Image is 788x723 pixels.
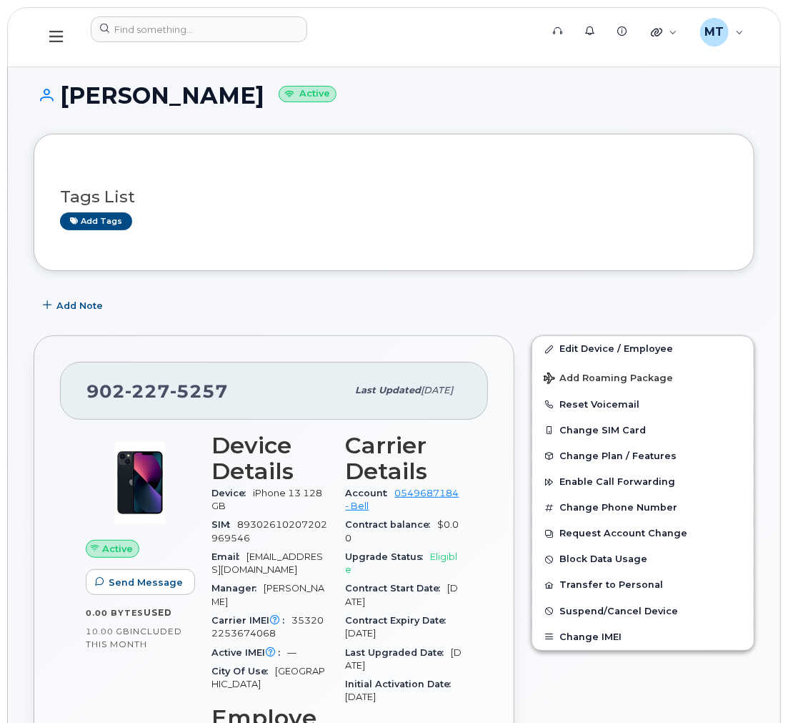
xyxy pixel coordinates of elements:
span: [DATE] [421,385,453,395]
span: 89302610207202969546 [211,519,327,543]
button: Suspend/Cancel Device [532,599,754,624]
a: Add tags [60,212,132,230]
a: 0549687184 - Bell [346,488,459,511]
span: [DATE] [346,583,459,606]
span: 5257 [170,380,228,402]
span: Last updated [355,385,421,395]
h3: Tags List [60,188,728,206]
span: [DATE] [346,692,376,702]
span: Active IMEI [211,647,287,658]
span: Active [102,542,133,556]
span: 227 [125,380,170,402]
span: included this month [86,626,182,649]
h3: Carrier Details [346,433,463,484]
span: [PERSON_NAME] [211,583,324,606]
button: Send Message [86,569,195,595]
h3: Device Details [211,433,329,484]
button: Reset Voicemail [532,392,754,418]
button: Enable Call Forwarding [532,469,754,495]
button: Add Roaming Package [532,363,754,392]
span: Contract Expiry Date [346,615,454,626]
span: Last Upgraded Date [346,647,452,658]
span: Contract Start Date [346,583,448,594]
button: Change Plan / Features [532,443,754,469]
button: Transfer to Personal [532,572,754,598]
span: Enable Call Forwarding [559,477,675,488]
span: Initial Activation Date [346,679,459,689]
span: Contract balance [346,519,438,530]
span: Account [346,488,395,498]
button: Change SIM Card [532,418,754,443]
button: Change Phone Number [532,495,754,521]
a: Edit Device / Employee [532,336,754,362]
span: — [287,647,296,658]
button: Change IMEI [532,624,754,650]
span: Upgrade Status [346,551,431,562]
button: Add Note [34,292,115,318]
span: $0.00 [346,519,459,543]
span: [DATE] [346,628,376,639]
span: 10.00 GB [86,626,130,636]
span: Change Plan / Features [559,451,677,461]
span: Device [211,488,253,498]
span: [EMAIL_ADDRESS][DOMAIN_NAME] [211,551,323,575]
button: Request Account Change [532,521,754,546]
small: Active [279,86,336,102]
span: Suspend/Cancel Device [559,606,678,616]
span: iPhone 13 128GB [211,488,322,511]
span: Manager [211,583,264,594]
span: City Of Use [211,666,275,677]
span: SIM [211,519,237,530]
span: [DATE] [346,647,462,671]
span: 0.00 Bytes [86,608,144,618]
span: Email [211,551,246,562]
button: Block Data Usage [532,546,754,572]
span: Add Roaming Package [544,373,673,386]
h1: [PERSON_NAME] [34,83,754,108]
img: image20231002-3703462-1ig824h.jpeg [97,440,183,526]
span: Send Message [109,576,183,589]
span: Carrier IMEI [211,615,291,626]
span: Add Note [56,299,103,313]
span: 902 [86,380,228,402]
span: used [144,607,172,618]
